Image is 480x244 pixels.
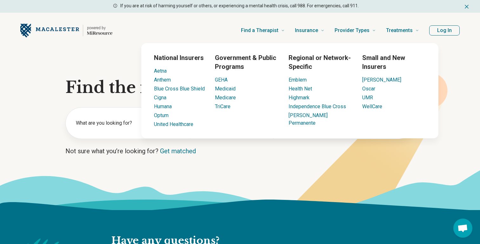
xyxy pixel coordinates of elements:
[362,53,426,71] h3: Small and New Insurers
[463,3,470,10] button: Dismiss
[103,43,477,138] div: Insurance
[154,77,171,83] a: Anthem
[154,53,205,62] h3: National Insurers
[362,86,375,92] a: Oscar
[154,112,169,118] a: Optum
[289,112,328,126] a: [PERSON_NAME] Permanente
[289,86,312,92] a: Health Net
[215,86,236,92] a: Medicaid
[215,53,278,71] h3: Government & Public Programs
[241,26,278,35] span: Find a Therapist
[65,78,415,97] h1: Find the right mental health care for you
[154,121,193,127] a: United Healthcare
[215,77,228,83] a: GEHA
[154,103,172,109] a: Humana
[76,119,183,127] label: What are you looking for?
[289,103,346,109] a: Independence Blue Cross
[362,77,401,83] a: [PERSON_NAME]
[295,18,324,43] a: Insurance
[386,26,413,35] span: Treatments
[87,25,112,30] p: powered by
[65,147,415,155] p: Not sure what you’re looking for?
[362,103,382,109] a: WellCare
[295,26,318,35] span: Insurance
[453,219,472,238] div: Open chat
[154,86,205,92] a: Blue Cross Blue Shield
[241,18,285,43] a: Find a Therapist
[120,3,359,9] p: If you are at risk of harming yourself or others, or experiencing a mental health crisis, call 98...
[289,95,310,101] a: Highmark
[335,18,376,43] a: Provider Types
[362,95,373,101] a: UMR
[160,147,196,155] a: Get matched
[215,95,236,101] a: Medicare
[154,95,166,101] a: Cigna
[386,18,419,43] a: Treatments
[154,68,167,74] a: Aetna
[335,26,370,35] span: Provider Types
[215,103,230,109] a: TriCare
[429,25,460,36] button: Log In
[289,53,352,71] h3: Regional or Network-Specific
[289,77,307,83] a: Emblem
[20,20,112,41] a: Home page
